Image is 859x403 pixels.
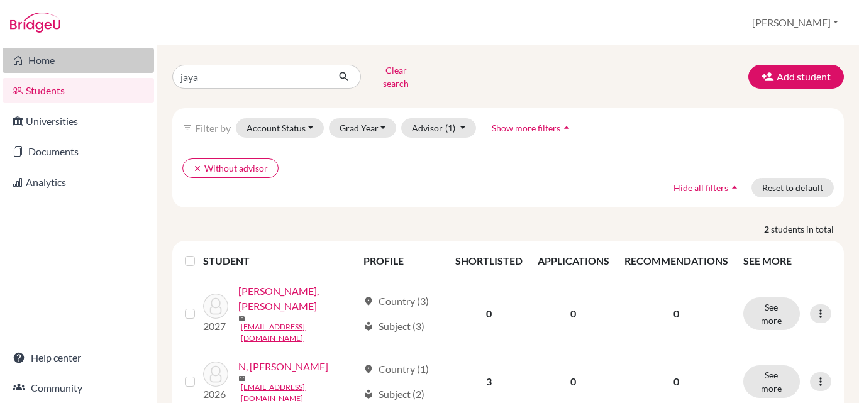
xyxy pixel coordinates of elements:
[617,246,736,276] th: RECOMMENDATIONS
[203,246,356,276] th: STUDENT
[736,246,839,276] th: SEE MORE
[363,387,424,402] div: Subject (2)
[743,365,800,398] button: See more
[329,118,397,138] button: Grad Year
[356,246,447,276] th: PROFILE
[560,121,573,134] i: arrow_drop_up
[193,164,202,173] i: clear
[361,60,431,93] button: Clear search
[748,65,844,89] button: Add student
[236,118,324,138] button: Account Status
[530,246,617,276] th: APPLICATIONS
[363,294,429,309] div: Country (3)
[530,276,617,351] td: 0
[238,314,246,322] span: mail
[3,375,154,400] a: Community
[3,345,154,370] a: Help center
[238,284,358,314] a: [PERSON_NAME], [PERSON_NAME]
[363,296,374,306] span: location_on
[492,123,560,133] span: Show more filters
[172,65,328,89] input: Find student by name...
[10,13,60,33] img: Bridge-U
[238,359,328,374] a: N, [PERSON_NAME]
[481,118,584,138] button: Show more filtersarrow_drop_up
[3,78,154,103] a: Students
[241,321,358,344] a: [EMAIL_ADDRESS][DOMAIN_NAME]
[203,362,228,387] img: N, Jayakumar
[3,139,154,164] a: Documents
[203,319,228,334] p: 2027
[182,123,192,133] i: filter_list
[238,375,246,382] span: mail
[363,389,374,399] span: local_library
[363,364,374,374] span: location_on
[728,181,741,194] i: arrow_drop_up
[448,246,530,276] th: SHORTLISTED
[624,306,728,321] p: 0
[401,118,476,138] button: Advisor(1)
[445,123,455,133] span: (1)
[182,158,279,178] button: clearWithout advisor
[363,362,429,377] div: Country (1)
[3,48,154,73] a: Home
[448,276,530,351] td: 0
[746,11,844,35] button: [PERSON_NAME]
[363,319,424,334] div: Subject (3)
[673,182,728,193] span: Hide all filters
[363,321,374,331] span: local_library
[751,178,834,197] button: Reset to default
[771,223,844,236] span: students in total
[743,297,800,330] button: See more
[195,122,231,134] span: Filter by
[624,374,728,389] p: 0
[764,223,771,236] strong: 2
[3,109,154,134] a: Universities
[203,387,228,402] p: 2026
[663,178,751,197] button: Hide all filtersarrow_drop_up
[203,294,228,319] img: JAYANTHILAL JAIN, SWARUP
[3,170,154,195] a: Analytics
